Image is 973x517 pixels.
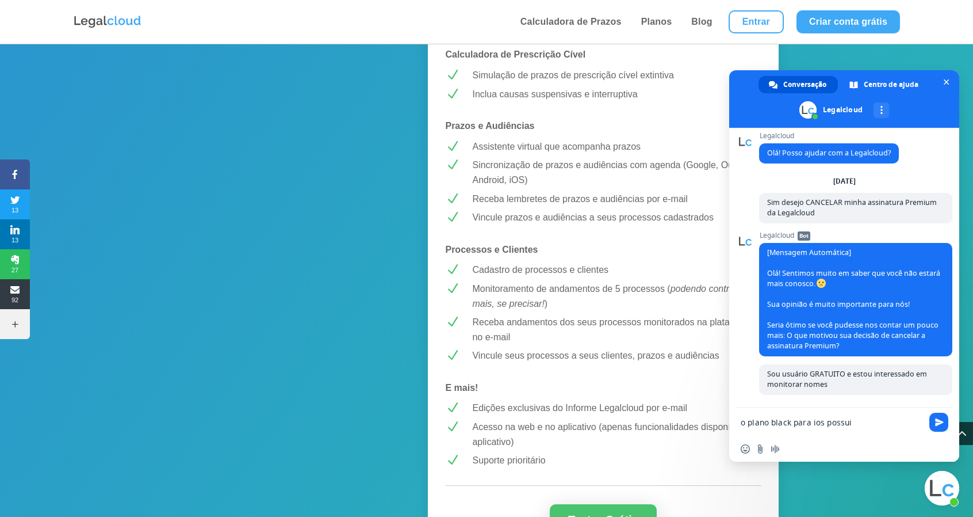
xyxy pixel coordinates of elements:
[798,231,810,241] span: Bot
[472,284,745,309] em: podendo contratar mais, se precisar!
[472,210,761,225] p: Vincule prazos e audiências a seus processos cadastrados
[472,453,761,468] p: Suporte prioritário
[445,453,459,467] span: N
[839,76,930,93] a: Centro de ajuda
[472,192,761,207] p: Receba lembretes de prazos e audiências por e-mail
[756,444,765,454] span: Enviar um arquivo
[445,348,459,363] span: N
[759,231,952,240] span: Legalcloud
[767,369,927,389] span: Sou usuário GRATUITO e estou interessado em monitorar nomes
[445,87,459,101] span: N
[729,10,784,33] a: Entrar
[925,471,959,505] a: Bate-papo
[759,132,899,140] span: Legalcloud
[445,210,459,225] span: N
[929,413,948,432] span: Enviar
[771,444,780,454] span: Mensagem de áudio
[833,178,856,185] div: [DATE]
[472,420,761,449] p: Acesso na web e no aplicativo (apenas funcionalidades disponíveis no aplicativo)
[472,139,761,154] p: Assistente virtual que acompanha prazos
[445,383,478,393] strong: E mais!
[445,50,585,59] strong: Calculadora de Prescrição Cível
[767,248,940,351] span: [Mensagem Automática] Olá! Sentimos muito em saber que você não estará mais conosco. Sua opinião ...
[783,76,826,93] span: Conversação
[445,401,459,415] span: N
[796,10,900,33] a: Criar conta grátis
[445,121,534,131] strong: Prazos e Audiências
[472,315,761,344] p: Receba andamentos dos seus processos monitorados na plataforma e no e-mail
[472,401,761,416] p: Edições exclusivas do Informe Legalcloud por e-mail
[445,192,459,206] span: N
[445,282,459,296] span: N
[472,263,761,277] p: Cadastro de processos e clientes
[445,158,459,172] span: N
[445,245,538,254] strong: Processos e Clientes
[472,158,761,187] p: Sincronização de prazos e audiências com agenda (Google, Outlook, Android, iOS)
[759,76,838,93] a: Conversação
[445,139,459,154] span: N
[741,444,750,454] span: Inserir um emoticon
[767,197,937,218] span: Sim desejo CANCELAR minha assinatura Premium da Legalcloud
[472,282,761,311] p: Monitoramento de andamentos de 5 processos ( )
[445,263,459,277] span: N
[472,87,761,102] p: Inclua causas suspensivas e interruptiva
[940,76,952,88] span: Bate-papo
[767,148,891,158] span: Olá! Posso ajudar com a Legalcloud?
[445,315,459,329] span: N
[445,420,459,434] span: N
[472,68,761,83] p: Simulação de prazos de prescrição cível extintiva
[73,14,142,29] img: Logo da Legalcloud
[741,408,925,436] textarea: Escreva sua mensagem...
[472,348,761,363] p: Vincule seus processos a seus clientes, prazos e audiências
[445,68,459,82] span: N
[864,76,918,93] span: Centro de ajuda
